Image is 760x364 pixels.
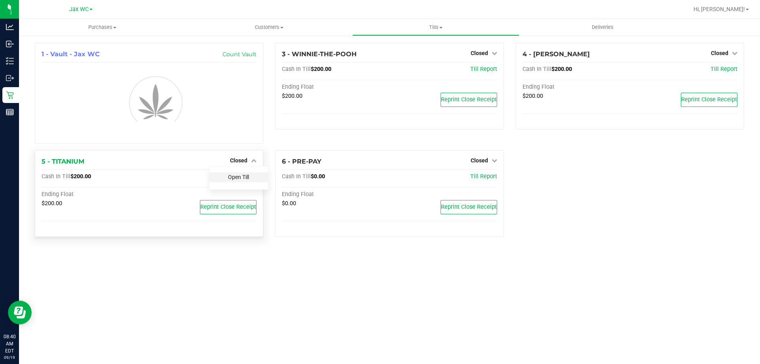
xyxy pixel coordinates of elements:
a: Tills [352,19,519,36]
span: Cash In Till [282,66,311,72]
span: $200.00 [42,200,62,207]
button: Reprint Close Receipt [681,93,737,107]
a: Till Report [470,66,497,72]
span: 1 - Vault - Jax WC [42,50,100,58]
span: Closed [471,50,488,56]
span: Cash In Till [522,66,551,72]
span: Deliveries [581,24,624,31]
span: Cash In Till [42,173,70,180]
button: Reprint Close Receipt [200,200,256,214]
span: 5 - TITANIUM [42,158,84,165]
p: 09/19 [4,354,15,360]
a: Till Report [711,66,737,72]
span: Closed [711,50,728,56]
a: Purchases [19,19,186,36]
div: Ending Float [282,84,389,91]
button: Reprint Close Receipt [441,200,497,214]
span: Cash In Till [282,173,311,180]
inline-svg: Inventory [6,57,14,65]
span: 6 - PRE-PAY [282,158,321,165]
inline-svg: Analytics [6,23,14,31]
div: Ending Float [282,191,389,198]
span: Purchases [19,24,186,31]
a: Customers [186,19,352,36]
inline-svg: Retail [6,91,14,99]
span: Closed [230,157,247,164]
span: $0.00 [311,173,325,180]
span: Reprint Close Receipt [200,204,256,210]
span: 3 - WINNIE-THE-POOH [282,50,357,58]
span: $0.00 [282,200,296,207]
inline-svg: Outbound [6,74,14,82]
a: Till Report [470,173,497,180]
p: 08:40 AM EDT [4,333,15,354]
button: Reprint Close Receipt [441,93,497,107]
div: Ending Float [42,191,149,198]
a: Count Vault [222,51,256,58]
span: Customers [186,24,352,31]
span: $200.00 [551,66,572,72]
iframe: Resource center [8,301,32,324]
span: $200.00 [282,93,302,99]
span: Reprint Close Receipt [441,204,497,210]
a: Deliveries [519,19,686,36]
inline-svg: Inbound [6,40,14,48]
span: 4 - [PERSON_NAME] [522,50,590,58]
span: Hi, [PERSON_NAME]! [693,6,745,12]
span: $200.00 [522,93,543,99]
span: Jax WC [69,6,89,13]
div: Ending Float [522,84,630,91]
span: Reprint Close Receipt [441,96,497,103]
span: $200.00 [311,66,331,72]
span: Reprint Close Receipt [681,96,737,103]
span: Closed [471,157,488,164]
span: Tills [353,24,519,31]
a: Open Till [228,174,249,180]
span: $200.00 [70,173,91,180]
inline-svg: Reports [6,108,14,116]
